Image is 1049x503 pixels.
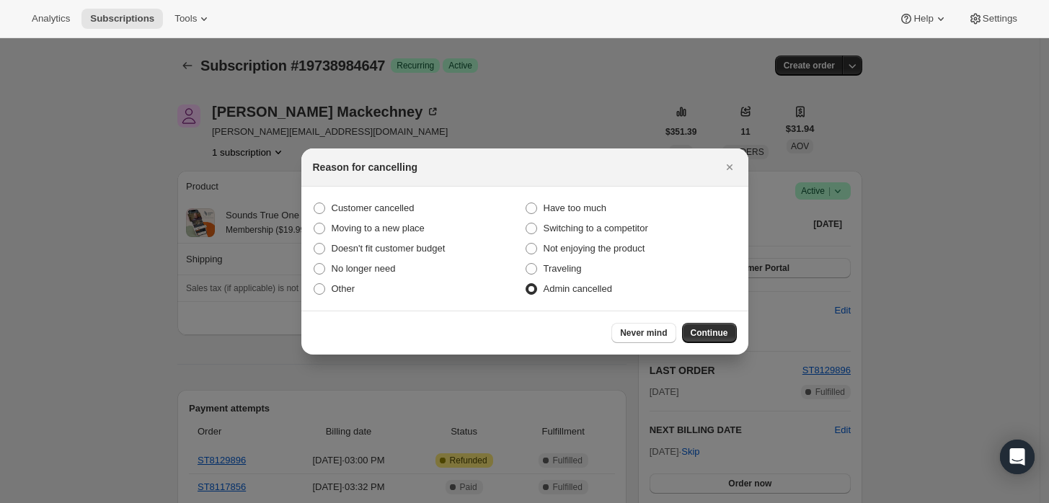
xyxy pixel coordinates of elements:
[313,160,417,174] h2: Reason for cancelling
[983,13,1017,25] span: Settings
[32,13,70,25] span: Analytics
[544,243,645,254] span: Not enjoying the product
[691,327,728,339] span: Continue
[332,223,425,233] span: Moving to a new place
[611,323,676,343] button: Never mind
[960,9,1026,29] button: Settings
[166,9,220,29] button: Tools
[544,202,606,213] span: Have too much
[544,283,612,294] span: Admin cancelled
[23,9,79,29] button: Analytics
[332,283,355,294] span: Other
[682,323,737,343] button: Continue
[174,13,197,25] span: Tools
[332,202,415,213] span: Customer cancelled
[81,9,163,29] button: Subscriptions
[544,263,582,274] span: Traveling
[720,157,740,177] button: Close
[890,9,956,29] button: Help
[1000,440,1035,474] div: Open Intercom Messenger
[620,327,667,339] span: Never mind
[913,13,933,25] span: Help
[90,13,154,25] span: Subscriptions
[332,243,446,254] span: Doesn't fit customer budget
[544,223,648,233] span: Switching to a competitor
[332,263,396,274] span: No longer need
